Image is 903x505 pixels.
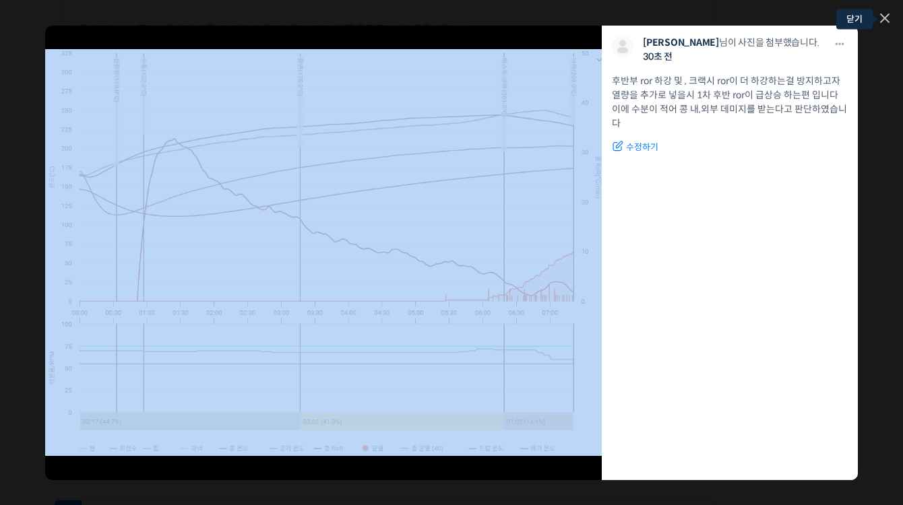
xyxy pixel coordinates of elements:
[208,413,224,424] span: 설정
[612,74,848,131] div: 후반부 ror 하강 및 , 크랙시 ror이 더 하강하는걸 방지하고자 열량을 추가로 넣을시 1차 후반 ror이 급상승 하는편 입니다 이에 수분이 적어 콩 내,외부 데미지를 받는...
[42,413,51,424] span: 홈
[643,36,824,50] p: 님이 사진을 첨부했습니다.
[4,393,89,427] a: 홈
[89,393,174,427] a: 대화
[612,36,633,57] img: 프로필 사진
[643,50,673,63] a: 30초 전
[123,414,139,425] span: 대화
[626,141,658,154] span: 수정하기
[643,36,719,48] a: [PERSON_NAME]
[612,137,658,156] a: 수정하기
[174,393,259,427] a: 설정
